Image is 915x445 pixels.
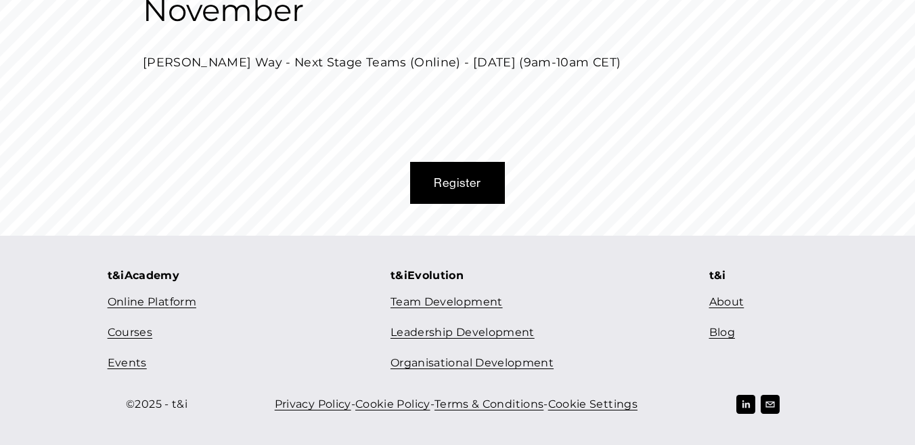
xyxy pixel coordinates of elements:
[410,162,505,204] button: Register
[434,395,543,415] a: Terms & Conditions
[736,395,755,414] a: LinkedIn
[108,323,152,343] a: Courses
[709,293,744,312] a: About
[390,323,535,343] a: Leadership Development
[108,269,180,282] strong: t&iAcademy
[761,395,780,414] a: hello@tandi.ch
[390,354,554,373] a: Organisational Development
[390,293,503,312] a: Team Development
[108,293,196,312] a: Online Platform
[709,323,735,343] a: Blog
[143,51,772,73] p: [PERSON_NAME] Way - Next Stage Teams (Online) - [DATE] (9am-10am CET)
[548,395,638,415] a: Cookie Settings
[709,269,726,282] strong: t&i
[355,395,430,415] a: Cookie Policy
[275,395,351,415] a: Privacy Policy
[390,269,464,282] strong: t&iEvolution
[249,395,666,415] p: - - -
[108,354,147,373] a: Events
[108,395,206,415] p: ©2025 - t&i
